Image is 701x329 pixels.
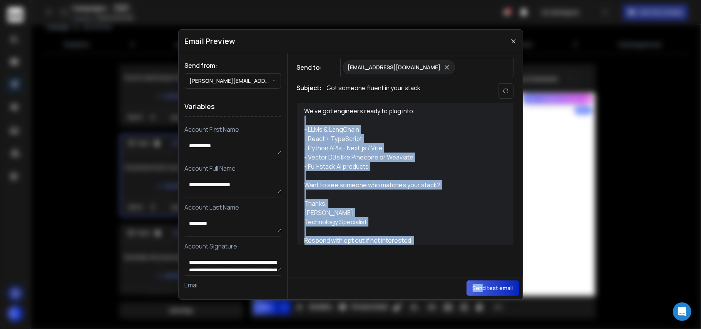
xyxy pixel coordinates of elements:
[304,180,497,190] div: Want to see someone who matches your stack?
[673,302,691,321] div: Open Intercom Messenger
[304,236,497,245] div: Respond with opt out if not interested.
[185,164,281,173] p: Account Full Name
[190,77,273,85] p: [PERSON_NAME][EMAIL_ADDRESS][PERSON_NAME][DOMAIN_NAME]
[304,134,497,143] div: - React + TypeScript
[185,61,281,70] h1: Send from:
[304,153,497,162] div: - Vector DBs like Pinecone or Weaviate
[304,143,497,153] div: - Python APIs - Next.js / Vite
[304,208,497,217] div: [PERSON_NAME]
[304,106,497,116] div: We’ve got engineers ready to plug into:
[185,36,236,47] h1: Email Preview
[304,125,497,134] div: - LLMs & LangChain
[304,162,497,171] div: - Full-stack AI products
[304,199,497,208] div: Thanks,
[185,125,281,134] p: Account First Name
[297,83,322,99] h1: Subject:
[467,280,519,296] button: Send test email
[304,217,497,227] div: Technology Specialist
[297,63,328,72] h1: Send to:
[185,203,281,212] p: Account Last Name
[185,242,281,251] p: Account Signature
[185,280,281,290] p: Email
[348,64,441,71] p: [EMAIL_ADDRESS][DOMAIN_NAME]
[185,96,281,117] h1: Variables
[327,83,421,99] p: Got someone fluent in your stack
